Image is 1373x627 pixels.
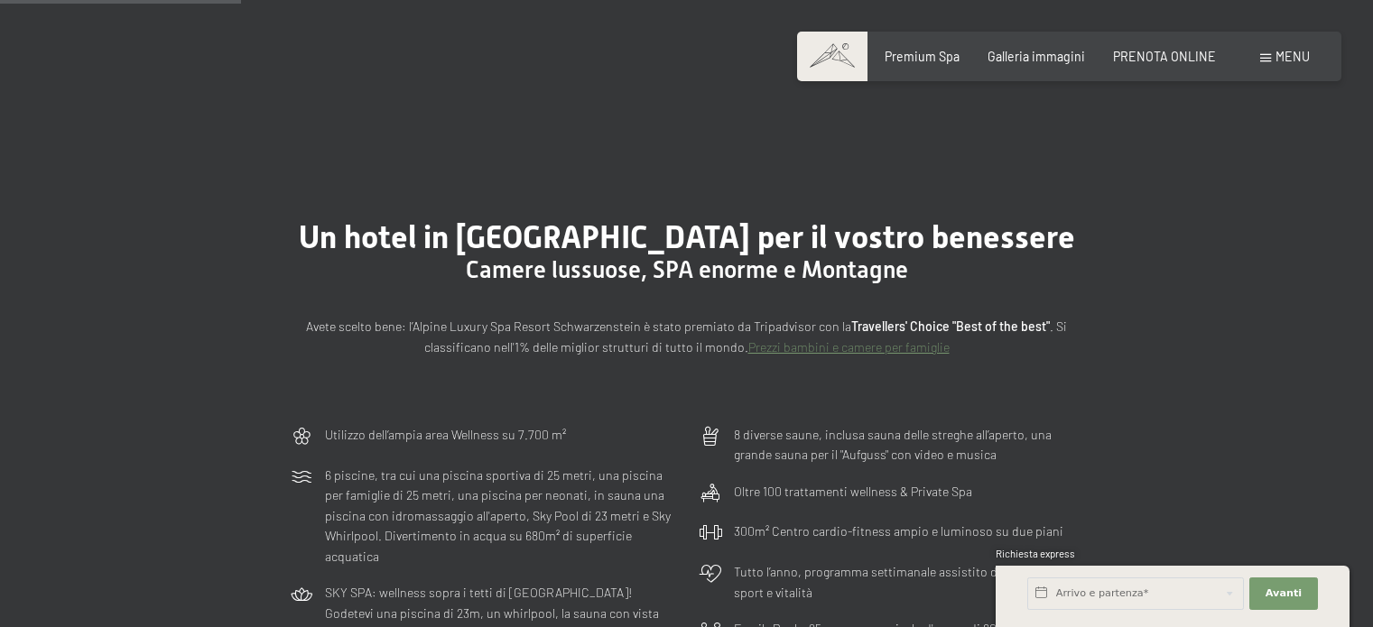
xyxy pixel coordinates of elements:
span: Un hotel in [GEOGRAPHIC_DATA] per il vostro benessere [299,218,1075,255]
span: Richiesta express [996,548,1075,559]
a: Premium Spa [885,49,960,64]
p: Avete scelto bene: l’Alpine Luxury Spa Resort Schwarzenstein è stato premiato da Tripadvisor con ... [290,317,1084,357]
p: Utilizzo dell‘ampia area Wellness su 7.700 m² [325,425,566,446]
a: Galleria immagini [988,49,1085,64]
a: Prezzi bambini e camere per famiglie [748,339,950,355]
strong: Travellers' Choice "Best of the best" [851,318,1050,334]
p: 6 piscine, tra cui una piscina sportiva di 25 metri, una piscina per famiglie di 25 metri, una pi... [325,466,675,567]
p: Tutto l’anno, programma settimanale assistito di escursioni, sport e vitalità [734,562,1084,603]
a: PRENOTA ONLINE [1113,49,1216,64]
button: Avanti [1249,577,1318,610]
span: Avanti [1266,586,1302,601]
p: 8 diverse saune, inclusa sauna delle streghe all’aperto, una grande sauna per il "Aufguss" con vi... [734,425,1084,466]
p: Oltre 100 trattamenti wellness & Private Spa [734,482,972,503]
p: 300m² Centro cardio-fitness ampio e luminoso su due piani [734,521,1063,542]
span: Camere lussuose, SPA enorme e Montagne [466,256,908,283]
span: Menu [1276,49,1310,64]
